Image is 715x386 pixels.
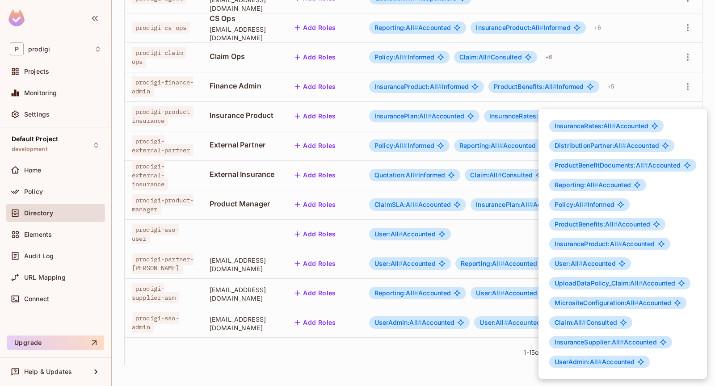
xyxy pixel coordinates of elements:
[579,260,583,267] span: #
[555,338,624,346] span: InsuranceSupplier:All
[555,240,622,248] span: InsuranceProduct:All
[555,122,648,130] span: Accounted
[620,338,624,346] span: #
[555,299,671,306] span: Accounted
[555,221,650,228] span: Accounted
[618,240,622,248] span: #
[614,220,618,228] span: #
[612,122,616,130] span: #
[594,181,598,189] span: #
[639,279,643,287] span: #
[555,142,659,149] span: Accounted
[555,162,681,169] span: Accounted
[555,201,588,208] span: Policy:All
[555,279,643,287] span: UploadDataPolicy_Claim:All
[555,122,616,130] span: InsuranceRates:All
[555,201,614,208] span: Informed
[555,220,618,228] span: ProductBenefits:All
[555,319,586,326] span: Claim:All
[555,358,635,365] span: Accounted
[555,339,657,346] span: Accounted
[598,358,602,365] span: #
[582,319,586,326] span: #
[644,161,648,169] span: #
[555,260,616,267] span: Accounted
[635,299,639,306] span: #
[555,280,675,287] span: Accounted
[555,240,655,248] span: Accounted
[622,142,626,149] span: #
[584,201,588,208] span: #
[555,319,617,326] span: Consulted
[555,181,631,189] span: Accounted
[555,299,639,306] span: MicrositeConfiguration:All
[555,358,602,365] span: UserAdmin:All
[555,142,627,149] span: DistributionPartner:All
[555,161,648,169] span: ProductBenefitDocuments:All
[555,260,583,267] span: User:All
[555,181,598,189] span: Reporting:All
